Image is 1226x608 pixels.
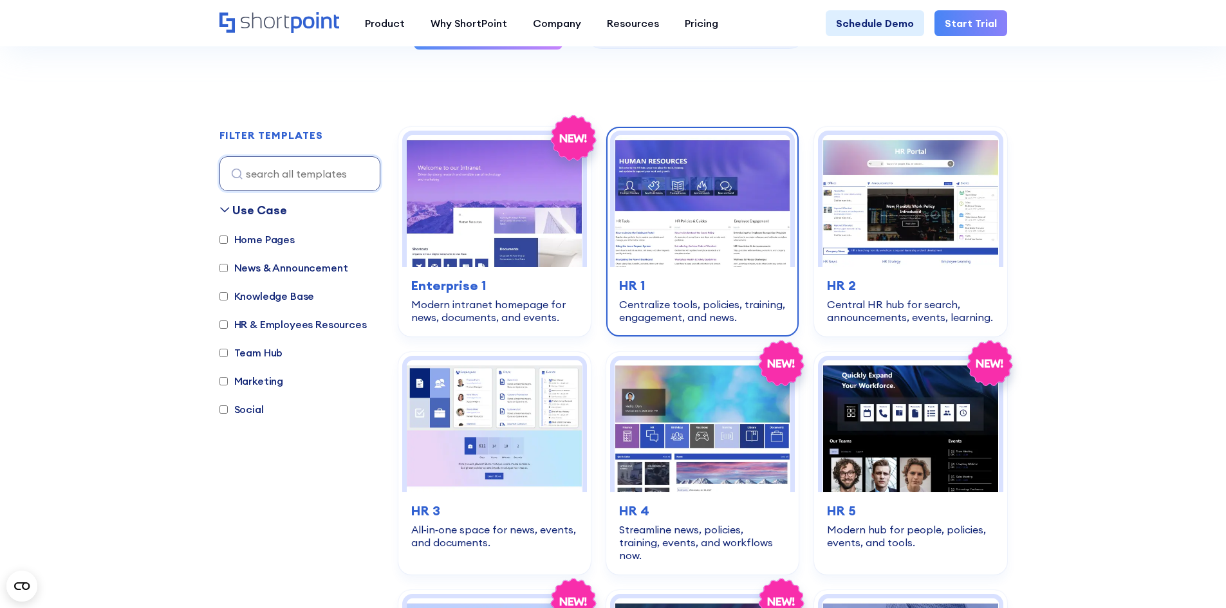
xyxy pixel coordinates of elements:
[219,260,348,275] label: News & Announcement
[934,10,1007,36] a: Start Trial
[606,352,799,575] a: HR 4 – SharePoint HR Intranet Template: Streamline news, policies, training, events, and workflow...
[411,276,578,295] h3: Enterprise 1
[6,571,37,602] button: Open CMP widget
[219,288,315,304] label: Knowledge Base
[619,298,786,324] div: Centralize tools, policies, training, engagement, and news.
[619,276,786,295] h3: HR 1
[219,156,380,191] input: search all templates
[619,501,786,520] h3: HR 4
[431,15,507,31] div: Why ShortPoint
[1162,546,1226,608] iframe: Chat Widget
[219,292,228,300] input: Knowledge Base
[219,130,323,142] h2: FILTER TEMPLATES
[352,10,418,36] a: Product
[232,201,287,219] div: Use Case
[407,135,582,267] img: Enterprise 1 – SharePoint Homepage Design: Modern intranet homepage for news, documents, and events.
[826,10,924,36] a: Schedule Demo
[615,135,790,267] img: HR 1 – Human Resources Template: Centralize tools, policies, training, engagement, and news.
[219,232,295,247] label: Home Pages
[672,10,731,36] a: Pricing
[533,15,581,31] div: Company
[822,360,998,492] img: HR 5 – Human Resource Template: Modern hub for people, policies, events, and tools.
[619,523,786,562] div: Streamline news, policies, training, events, and workflows now.
[827,276,994,295] h3: HR 2
[398,127,591,336] a: Enterprise 1 – SharePoint Homepage Design: Modern intranet homepage for news, documents, and even...
[219,235,228,244] input: Home Pages
[219,264,228,272] input: News & Announcement
[219,320,228,329] input: HR & Employees Resources
[219,345,283,360] label: Team Hub
[827,298,994,324] div: Central HR hub for search, announcements, events, learning.
[615,360,790,492] img: HR 4 – SharePoint HR Intranet Template: Streamline news, policies, training, events, and workflow...
[822,135,998,267] img: HR 2 - HR Intranet Portal: Central HR hub for search, announcements, events, learning.
[685,15,718,31] div: Pricing
[594,10,672,36] a: Resources
[219,12,339,34] a: Home
[219,377,228,385] input: Marketing
[418,10,520,36] a: Why ShortPoint
[520,10,594,36] a: Company
[814,352,1007,575] a: HR 5 – Human Resource Template: Modern hub for people, policies, events, and tools.HR 5Modern hub...
[607,15,659,31] div: Resources
[365,15,405,31] div: Product
[398,352,591,575] a: HR 3 – HR Intranet Template: All‑in‑one space for news, events, and documents.HR 3All‑in‑one spac...
[411,298,578,324] div: Modern intranet homepage for news, documents, and events.
[219,373,284,389] label: Marketing
[407,360,582,492] img: HR 3 – HR Intranet Template: All‑in‑one space for news, events, and documents.
[219,401,264,417] label: Social
[411,523,578,549] div: All‑in‑one space for news, events, and documents.
[411,501,578,520] h3: HR 3
[606,127,799,336] a: HR 1 – Human Resources Template: Centralize tools, policies, training, engagement, and news.HR 1C...
[814,127,1007,336] a: HR 2 - HR Intranet Portal: Central HR hub for search, announcements, events, learning.HR 2Central...
[219,405,228,414] input: Social
[219,349,228,357] input: Team Hub
[219,317,367,332] label: HR & Employees Resources
[827,501,994,520] h3: HR 5
[827,523,994,549] div: Modern hub for people, policies, events, and tools.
